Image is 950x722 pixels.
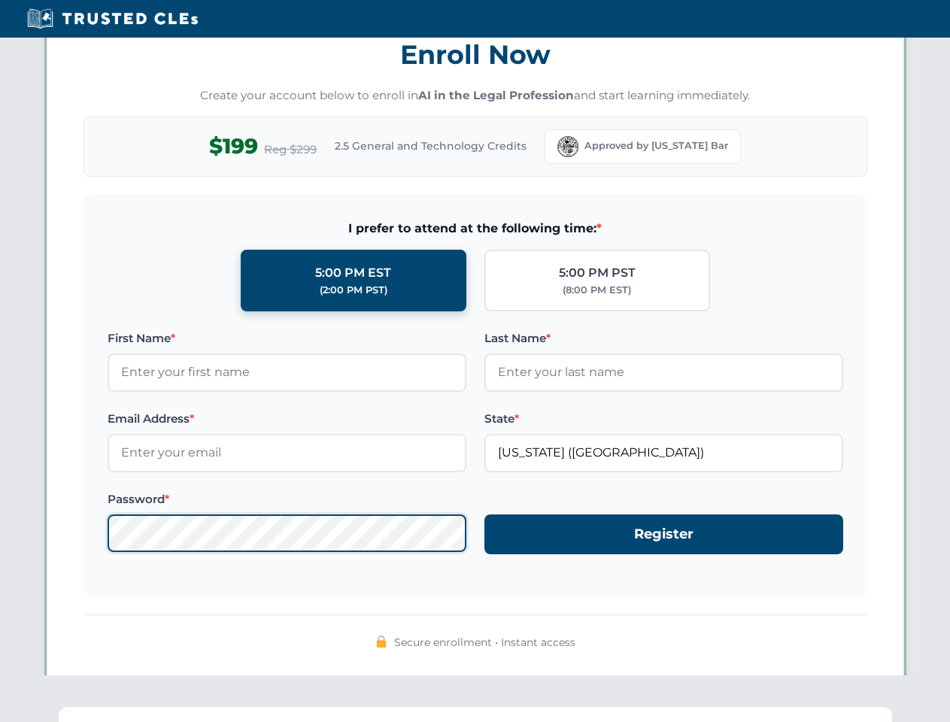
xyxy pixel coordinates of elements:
[23,8,202,30] img: Trusted CLEs
[584,138,728,153] span: Approved by [US_STATE] Bar
[484,329,843,347] label: Last Name
[375,636,387,648] img: 🔒
[108,353,466,391] input: Enter your first name
[108,329,466,347] label: First Name
[418,88,574,102] strong: AI in the Legal Profession
[563,283,631,298] div: (8:00 PM EST)
[108,490,466,508] label: Password
[394,634,575,651] span: Secure enrollment • Instant access
[484,434,843,472] input: Florida (FL)
[484,410,843,428] label: State
[108,410,466,428] label: Email Address
[335,138,527,154] span: 2.5 General and Technology Credits
[108,434,466,472] input: Enter your email
[484,514,843,554] button: Register
[83,87,867,105] p: Create your account below to enroll in and start learning immediately.
[320,283,387,298] div: (2:00 PM PST)
[83,31,867,78] h3: Enroll Now
[209,129,258,163] span: $199
[108,219,843,238] span: I prefer to attend at the following time:
[264,141,317,159] span: Reg $299
[559,263,636,283] div: 5:00 PM PST
[484,353,843,391] input: Enter your last name
[557,136,578,157] img: Florida Bar
[315,263,391,283] div: 5:00 PM EST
